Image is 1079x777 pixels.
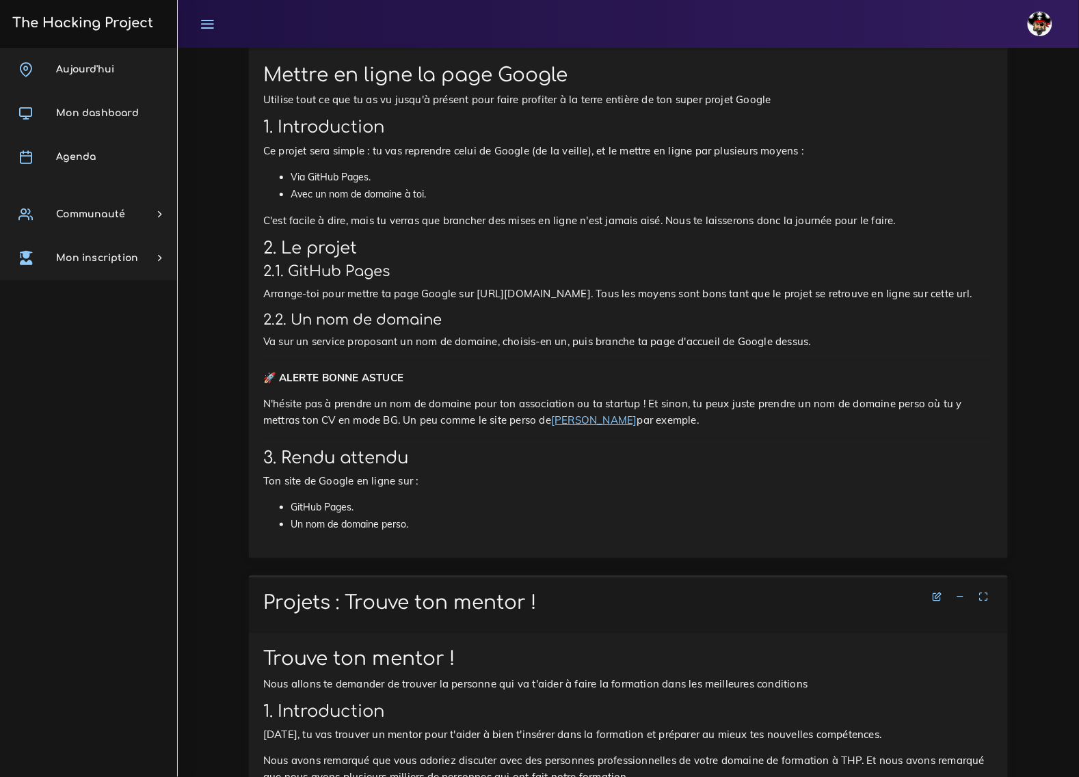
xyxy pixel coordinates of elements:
p: [DATE], tu vas trouver un mentor pour t'aider à bien t'insérer dans la formation et préparer au m... [263,726,994,743]
p: Utilise tout ce que tu as vu jusqu'à présent pour faire profiter à la terre entière de ton super ... [263,92,994,108]
h2: 1. Introduction [263,118,994,137]
h2: 2. Le projet [263,238,994,258]
p: Va sur un service proposant un nom de domaine, choisis-en un, puis branche ta page d'accueil de G... [263,333,994,350]
li: Via GitHub Pages. [291,169,994,186]
strong: 🚀 ALERTE BONNE ASTUCE [263,371,403,384]
h1: Projets : Trouve ton mentor ! [263,592,994,615]
li: Avec un nom de domaine à toi. [291,186,994,203]
p: Nous allons te demander de trouver la personne qui va t'aider à faire la formation dans les meill... [263,676,994,692]
h3: The Hacking Project [8,16,153,31]
a: [PERSON_NAME] [551,413,637,426]
span: Mon dashboard [56,108,139,118]
li: GitHub Pages. [291,499,994,516]
h2: 1. Introduction [263,702,994,722]
li: Un nom de domaine perso. [291,516,994,533]
p: N'hésite pas à prendre un nom de domaine pour ton association ou ta startup ! Et sinon, tu peux j... [263,396,994,428]
h1: Mettre en ligne la page Google [263,64,994,87]
p: Ce projet sera simple : tu vas reprendre celui de Google (de la veille), et le mettre en ligne pa... [263,143,994,159]
h3: 2.1. GitHub Pages [263,263,994,280]
h1: Trouve ton mentor ! [263,648,994,671]
span: Communauté [56,209,125,219]
img: avatar [1028,12,1052,36]
span: Mon inscription [56,253,138,263]
p: Arrange-toi pour mettre ta page Google sur [URL][DOMAIN_NAME]. Tous les moyens sont bons tant que... [263,286,994,302]
p: C'est facile à dire, mais tu verras que brancher des mises en ligne n'est jamais aisé. Nous te la... [263,213,994,229]
span: Agenda [56,152,96,162]
h2: 3. Rendu attendu [263,448,994,468]
p: Ton site de Google en ligne sur : [263,473,994,489]
h3: 2.2. Un nom de domaine [263,312,994,329]
span: Aujourd'hui [56,64,114,74]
